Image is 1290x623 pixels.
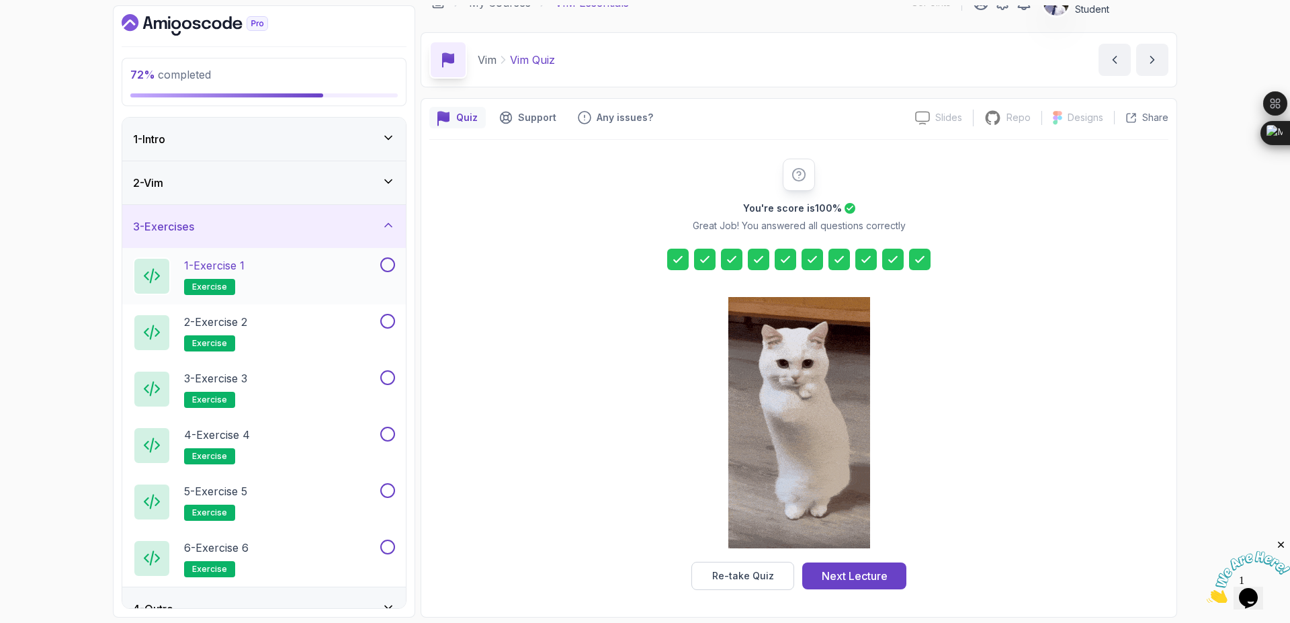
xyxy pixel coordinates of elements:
button: 3-Exercise 3exercise [133,370,395,408]
p: 4 - Exercise 4 [184,427,250,443]
p: 6 - Exercise 6 [184,540,249,556]
button: 1-Intro [122,118,406,161]
p: Great Job! You answered all questions correctly [693,219,906,233]
button: Re-take Quiz [691,562,794,590]
p: Vim Quiz [510,52,555,68]
span: exercise [192,338,227,349]
button: Share [1114,111,1168,124]
iframe: chat widget [1207,539,1290,603]
p: 3 - Exercise 3 [184,370,247,386]
p: Quiz [456,111,478,124]
button: quiz button [429,107,486,128]
button: 1-Exercise 1exercise [133,257,395,295]
button: next content [1136,44,1168,76]
span: exercise [192,451,227,462]
span: exercise [192,394,227,405]
p: 5 - Exercise 5 [184,483,247,499]
p: Any issues? [597,111,653,124]
button: 4-Exercise 4exercise [133,427,395,464]
div: Re-take Quiz [712,569,774,583]
span: exercise [192,507,227,518]
p: Share [1142,111,1168,124]
span: exercise [192,564,227,575]
button: 5-Exercise 5exercise [133,483,395,521]
p: 2 - Exercise 2 [184,314,247,330]
p: Designs [1068,111,1103,124]
button: 6-Exercise 6exercise [133,540,395,577]
button: Feedback button [570,107,661,128]
p: Repo [1006,111,1031,124]
button: 2-Exercise 2exercise [133,314,395,351]
button: 2-Vim [122,161,406,204]
span: 1 [5,5,11,17]
button: Next Lecture [802,563,906,589]
button: Support button [491,107,564,128]
div: Next Lecture [822,568,888,584]
h3: 3 - Exercises [133,218,194,235]
a: Dashboard [122,14,299,36]
p: 1 - Exercise 1 [184,257,245,274]
button: previous content [1099,44,1131,76]
img: cool-cat [728,297,870,548]
p: Student [1075,3,1153,16]
p: Vim [478,52,497,68]
span: exercise [192,282,227,292]
span: completed [130,68,211,81]
h3: 1 - Intro [133,131,165,147]
h3: 2 - Vim [133,175,163,191]
button: 3-Exercises [122,205,406,248]
h3: 4 - Outro [133,601,173,617]
p: Slides [935,111,962,124]
p: Support [518,111,556,124]
span: 72 % [130,68,155,81]
h2: You're score is 100 % [743,202,842,215]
